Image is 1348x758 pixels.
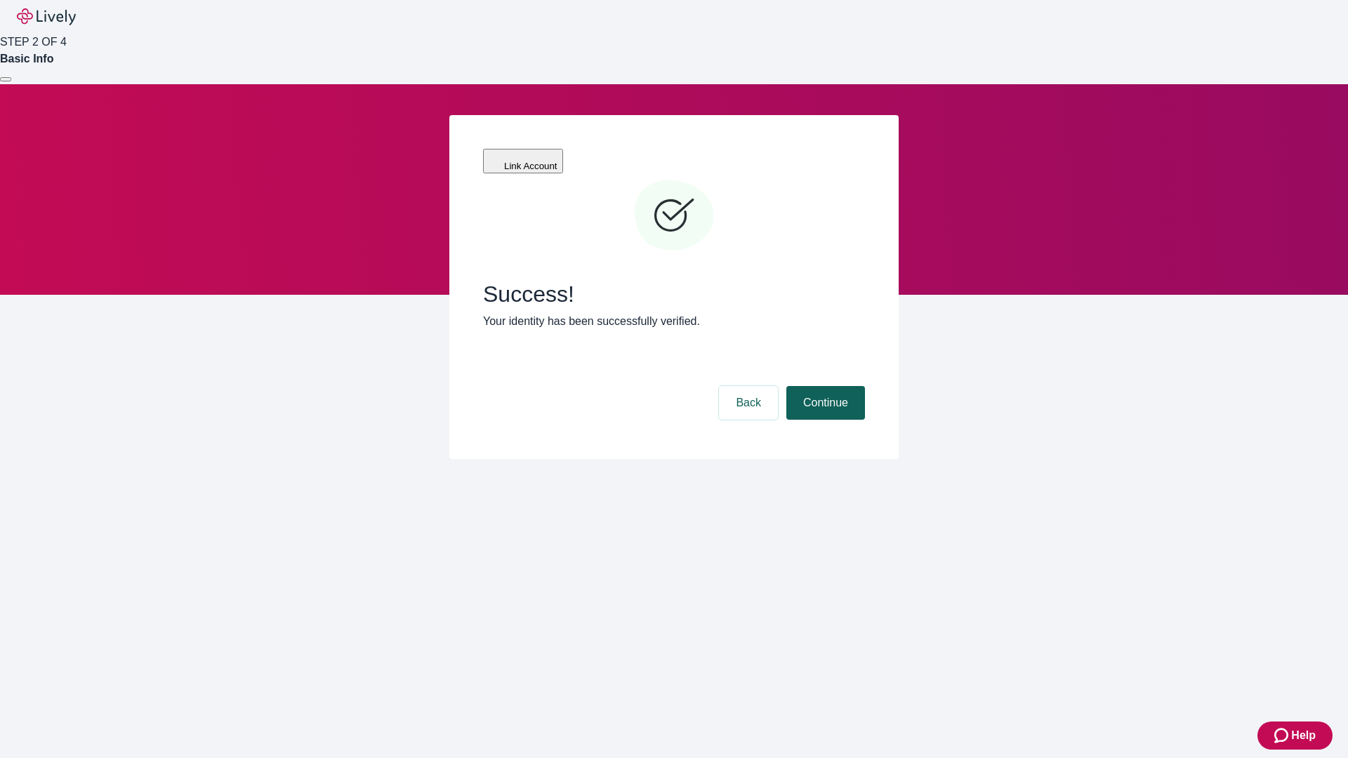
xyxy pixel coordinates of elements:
span: Success! [483,281,865,307]
img: Lively [17,8,76,25]
button: Back [719,386,778,420]
span: Help [1291,727,1316,744]
svg: Zendesk support icon [1274,727,1291,744]
button: Zendesk support iconHelp [1257,722,1333,750]
button: Link Account [483,149,563,173]
p: Your identity has been successfully verified. [483,313,865,330]
button: Continue [786,386,865,420]
svg: Checkmark icon [632,174,716,258]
